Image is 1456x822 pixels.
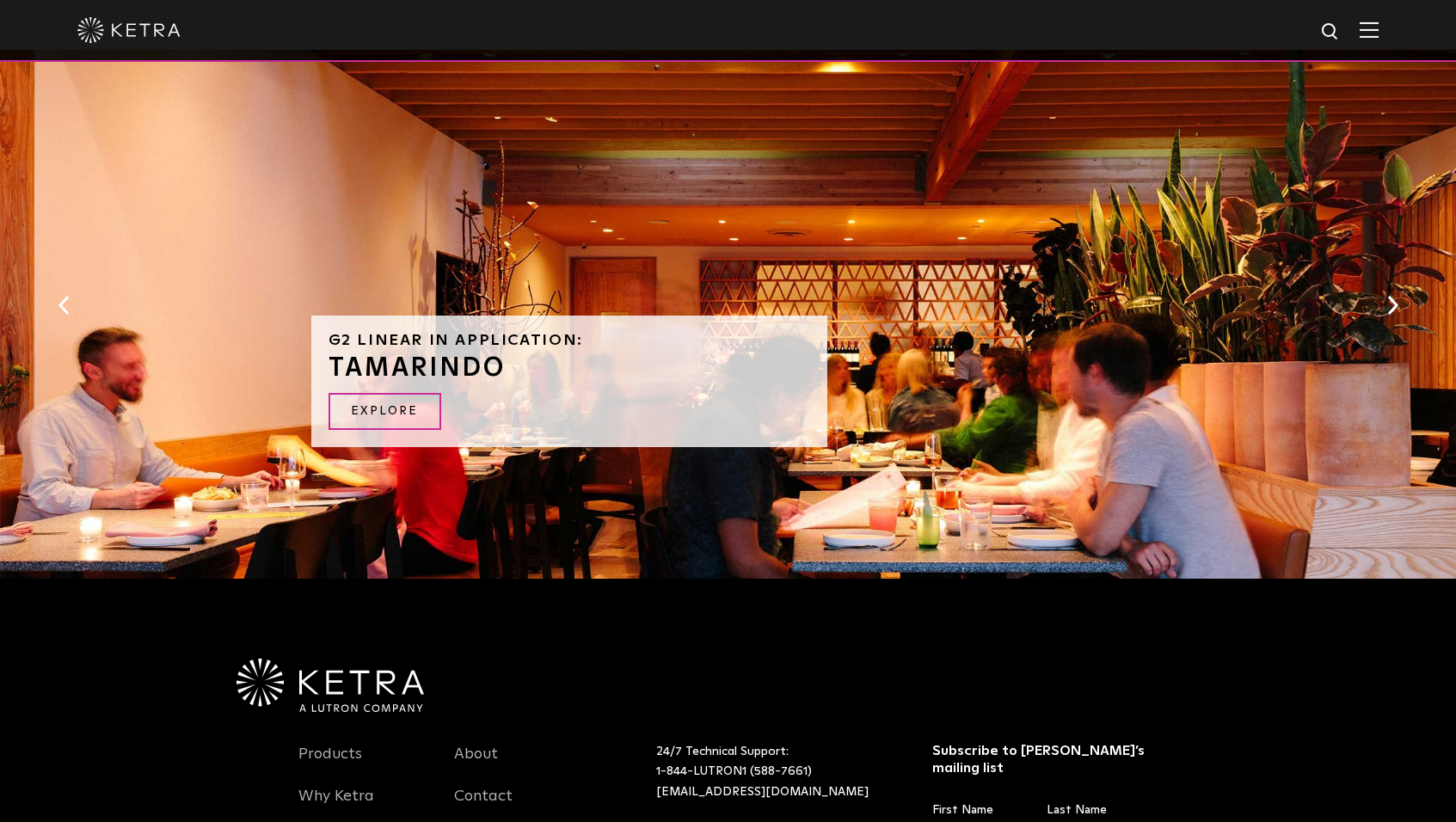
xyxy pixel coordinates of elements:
button: Next [1384,294,1401,316]
button: Previous [55,294,72,316]
a: 1-844-LUTRON1 (588-7661) [656,765,812,777]
img: ketra-logo-2019-white [77,17,181,43]
p: 24/7 Technical Support: [656,742,889,803]
img: search icon [1320,21,1342,43]
h3: Subscribe to [PERSON_NAME]’s mailing list [932,742,1153,778]
img: Ketra-aLutronCo_White_RGB [237,659,424,712]
h6: G2 Linear in Application: [329,333,810,348]
a: Products [298,745,362,784]
a: EXPLORE [329,393,441,430]
h3: TAMARINDO [329,355,810,381]
a: About [454,745,498,784]
img: Hamburger%20Nav.svg [1360,21,1379,38]
a: [EMAIL_ADDRESS][DOMAIN_NAME] [656,786,869,798]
